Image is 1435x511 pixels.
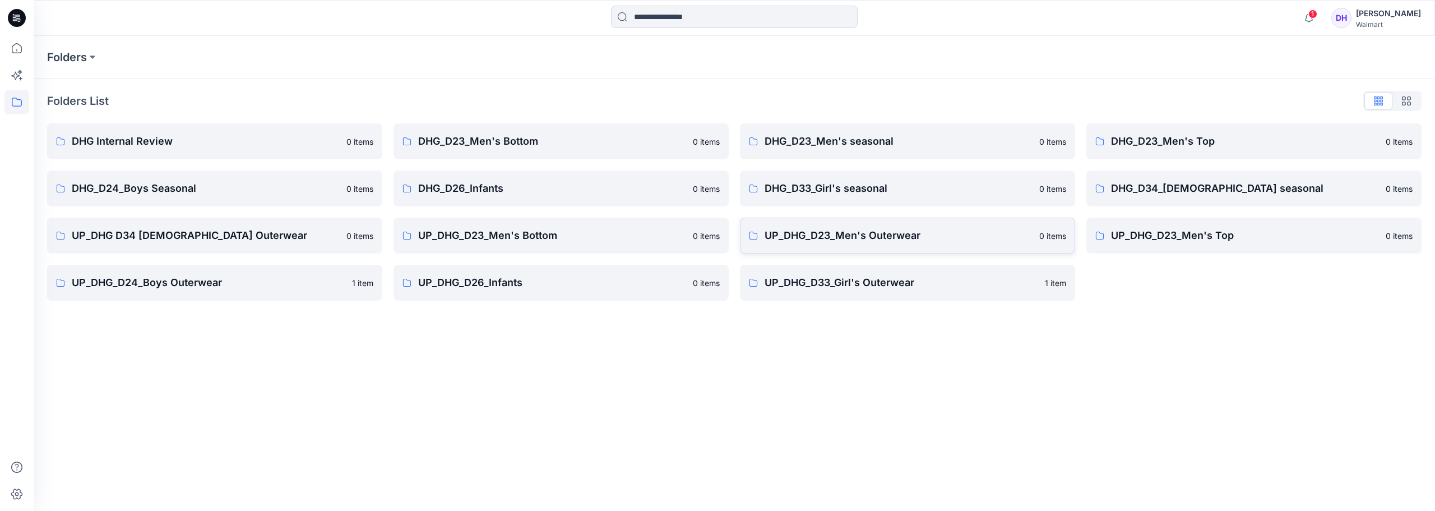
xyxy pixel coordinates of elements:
p: DHG_D24_Boys Seasonal [72,181,340,196]
a: Folders [47,49,87,65]
a: DHG_D33_Girl's seasonal0 items [740,171,1075,206]
p: 0 items [346,183,373,195]
a: UP_DHG D34 [DEMOGRAPHIC_DATA] Outerwear0 items [47,218,382,254]
p: 0 items [693,136,720,148]
a: UP_DHG_D33_Girl's Outerwear1 item [740,265,1075,301]
p: DHG_D23_Men's Bottom [418,133,686,149]
div: [PERSON_NAME] [1356,7,1421,20]
p: UP_DHG_D23_Men's Bottom [418,228,686,243]
div: Walmart [1356,20,1421,29]
a: UP_DHG_D26_Infants0 items [394,265,729,301]
a: DHG Internal Review0 items [47,123,382,159]
a: UP_DHG_D24_Boys Outerwear1 item [47,265,382,301]
a: UP_DHG_D23_Men's Outerwear0 items [740,218,1075,254]
a: DHG_D23_Men's seasonal0 items [740,123,1075,159]
p: UP_DHG_D23_Men's Top [1111,228,1379,243]
p: 1 item [352,277,373,289]
p: UP_DHG_D24_Boys Outerwear [72,275,345,291]
p: UP_DHG_D33_Girl's Outerwear [765,275,1038,291]
p: 1 item [1045,277,1066,289]
p: Folders List [47,93,109,109]
a: UP_DHG_D23_Men's Bottom0 items [394,218,729,254]
p: 0 items [693,277,720,289]
a: UP_DHG_D23_Men's Top0 items [1086,218,1422,254]
p: 0 items [1039,183,1066,195]
a: DHG_D23_Men's Bottom0 items [394,123,729,159]
p: 0 items [1386,183,1413,195]
p: 0 items [346,230,373,242]
a: DHG_D23_Men's Top0 items [1086,123,1422,159]
a: DHG_D26_Infants0 items [394,171,729,206]
p: 0 items [346,136,373,148]
p: DHG_D26_Infants [418,181,686,196]
a: DHG_D24_Boys Seasonal0 items [47,171,382,206]
p: 0 items [1386,136,1413,148]
p: UP_DHG D34 [DEMOGRAPHIC_DATA] Outerwear [72,228,340,243]
p: DHG_D33_Girl's seasonal [765,181,1033,196]
p: 0 items [693,183,720,195]
p: 0 items [1039,136,1066,148]
p: 0 items [1039,230,1066,242]
p: DHG_D23_Men's seasonal [765,133,1033,149]
a: DHG_D34_[DEMOGRAPHIC_DATA] seasonal0 items [1086,171,1422,206]
p: UP_DHG_D23_Men's Outerwear [765,228,1033,243]
div: DH [1331,8,1351,28]
span: 1 [1308,10,1317,19]
p: DHG_D23_Men's Top [1111,133,1379,149]
p: 0 items [1386,230,1413,242]
p: 0 items [693,230,720,242]
p: DHG_D34_[DEMOGRAPHIC_DATA] seasonal [1111,181,1379,196]
p: UP_DHG_D26_Infants [418,275,686,291]
p: DHG Internal Review [72,133,340,149]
